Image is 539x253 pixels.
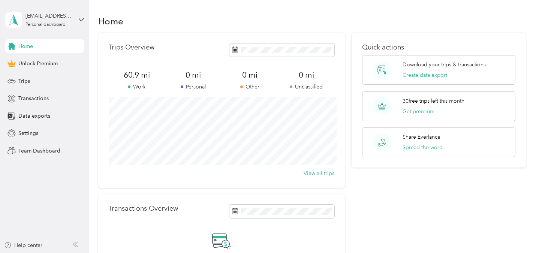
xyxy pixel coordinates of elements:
span: Unlock Premium [18,60,58,67]
p: 30 free trips left this month [403,97,464,105]
p: Quick actions [362,43,516,51]
span: 0 mi [165,70,222,80]
button: Create data export [403,71,447,79]
p: Personal [165,83,222,91]
span: Data exports [18,112,50,120]
span: Team Dashboard [18,147,60,155]
div: Personal dashboard [25,22,66,27]
span: 0 mi [278,70,335,80]
p: Transactions Overview [109,205,178,213]
p: Other [222,83,278,91]
p: Download your trips & transactions [403,61,486,69]
p: Work [109,83,165,91]
span: 60.9 mi [109,70,165,80]
span: 0 mi [222,70,278,80]
span: Settings [18,129,38,137]
span: Home [18,42,33,50]
span: Trips [18,77,30,85]
p: Trips Overview [109,43,154,51]
button: Get premium [403,108,434,115]
h1: Home [98,17,123,25]
span: Transactions [18,94,49,102]
p: Share Everlance [403,133,440,141]
iframe: Everlance-gr Chat Button Frame [497,211,539,253]
button: Help center [4,241,42,249]
div: [EMAIL_ADDRESS][DOMAIN_NAME] [25,12,72,20]
button: Spread the word [403,144,443,151]
button: View all trips [304,169,334,177]
p: Unclassified [278,83,335,91]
